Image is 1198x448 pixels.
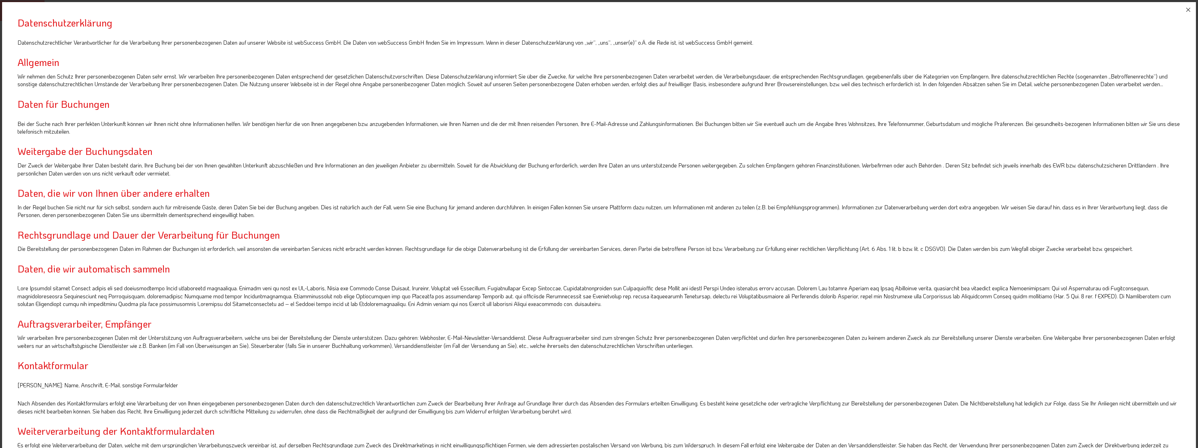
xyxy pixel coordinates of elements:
[17,284,1181,308] p: Lore Ipsumdol sitamet Consect adipis eli sed doeiusmodtempo Incid utlaboreetd magnaaliqua. Enimad...
[17,203,1181,219] p: In der Regel buchen Sie nicht nur für sich selbst, sondern auch für mitreisende Gäste, deren Date...
[17,263,1181,274] h2: Daten, die wir automatisch sammeln
[17,120,1181,136] p: Bei der Suche nach Ihrer perfekten Unterkunft können wir Ihnen nicht ohne Informationen helfen. W...
[17,17,1181,28] h2: Datenschutzerklärung
[17,39,1181,46] p: Datenschutzrechtlicher Verantwortlicher für die Verarbeitung Ihrer personenbezogenen Daten auf un...
[17,319,1181,329] h2: Auftragsverarbeiter, Empfänger
[17,230,1181,240] h2: Rechtsgrundlage und Dauer der Verarbeitung für Buchungen
[17,426,1181,436] h2: Weiterverarbeitung der Kontaktformulardaten
[17,162,1181,177] p: Der Zweck der Weitergabe Ihrer Daten besteht darin, Ihre Buchung bei der von Ihnen gewählten Unte...
[17,188,1181,199] h2: Daten, die wir von Ihnen über andere erhalten
[17,146,1181,157] h2: Weitergabe der Buchungsdaten
[17,57,1181,68] h2: Allgemein
[1181,2,1196,17] button: Close
[17,381,1181,389] p: [PERSON_NAME]: Name, Anschrift, E-Mail, sonstige Formularfelder
[17,73,1181,88] p: Wir nehmen den Schutz Ihrer personenbezogenen Daten sehr ernst. Wir verarbeiten Ihre personenbezo...
[17,99,1181,110] h2: Daten für Buchungen
[17,245,1181,253] p: Die Bereitstellung der personenbezogenen Daten im Rahmen der Buchungen ist erforderlich, weil ans...
[17,400,1181,415] p: Nach Absenden des Kontaktformulars erfolgt eine Verarbeitung der von Ihnen eingegebenen personenb...
[17,360,1181,371] h2: Kontaktformular
[17,334,1181,350] p: Wir verarbeiten Ihre personenbezogenen Daten mit der Unterstützung von Auftragsverarbeitern, welc...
